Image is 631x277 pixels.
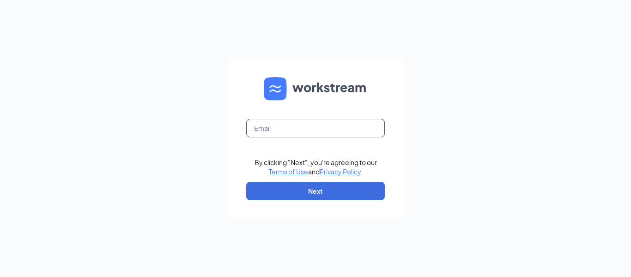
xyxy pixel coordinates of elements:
[320,167,361,176] a: Privacy Policy
[255,158,377,176] div: By clicking "Next", you're agreeing to our and .
[246,182,385,200] button: Next
[264,77,367,100] img: WS logo and Workstream text
[246,119,385,137] input: Email
[269,167,308,176] a: Terms of Use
